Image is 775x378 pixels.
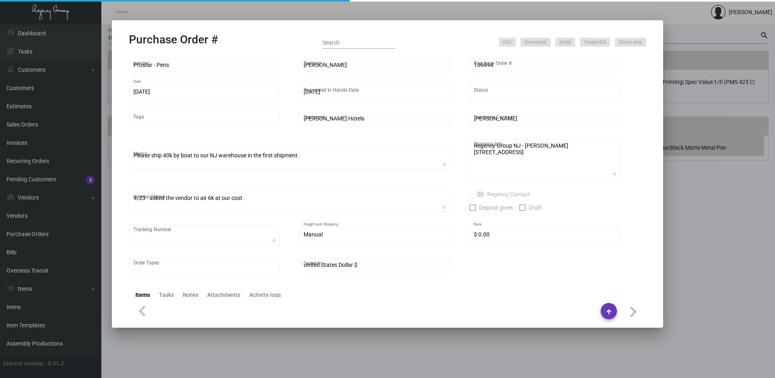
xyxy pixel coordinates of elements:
span: Manual [304,231,323,238]
button: Download [520,38,550,47]
div: Tasks [159,291,174,299]
span: Direct ship [619,39,642,46]
button: Email [555,38,575,47]
span: Deposit given [479,203,513,213]
span: Edit [503,39,512,46]
h2: Purchase Order # [129,33,218,47]
span: Email [559,39,571,46]
span: Create Bill [584,39,606,46]
button: Create Bill [580,38,610,47]
span: Regency Contact [487,189,530,199]
span: Draft [529,203,542,213]
span: Download [525,39,546,46]
div: Current version: [3,359,45,368]
div: Attachments [207,291,240,299]
div: 0.51.2 [48,359,64,368]
button: Edit [499,38,516,47]
div: Notes [183,291,198,299]
div: Activity logs [249,291,281,299]
button: Direct ship [615,38,646,47]
div: Items [135,291,150,299]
